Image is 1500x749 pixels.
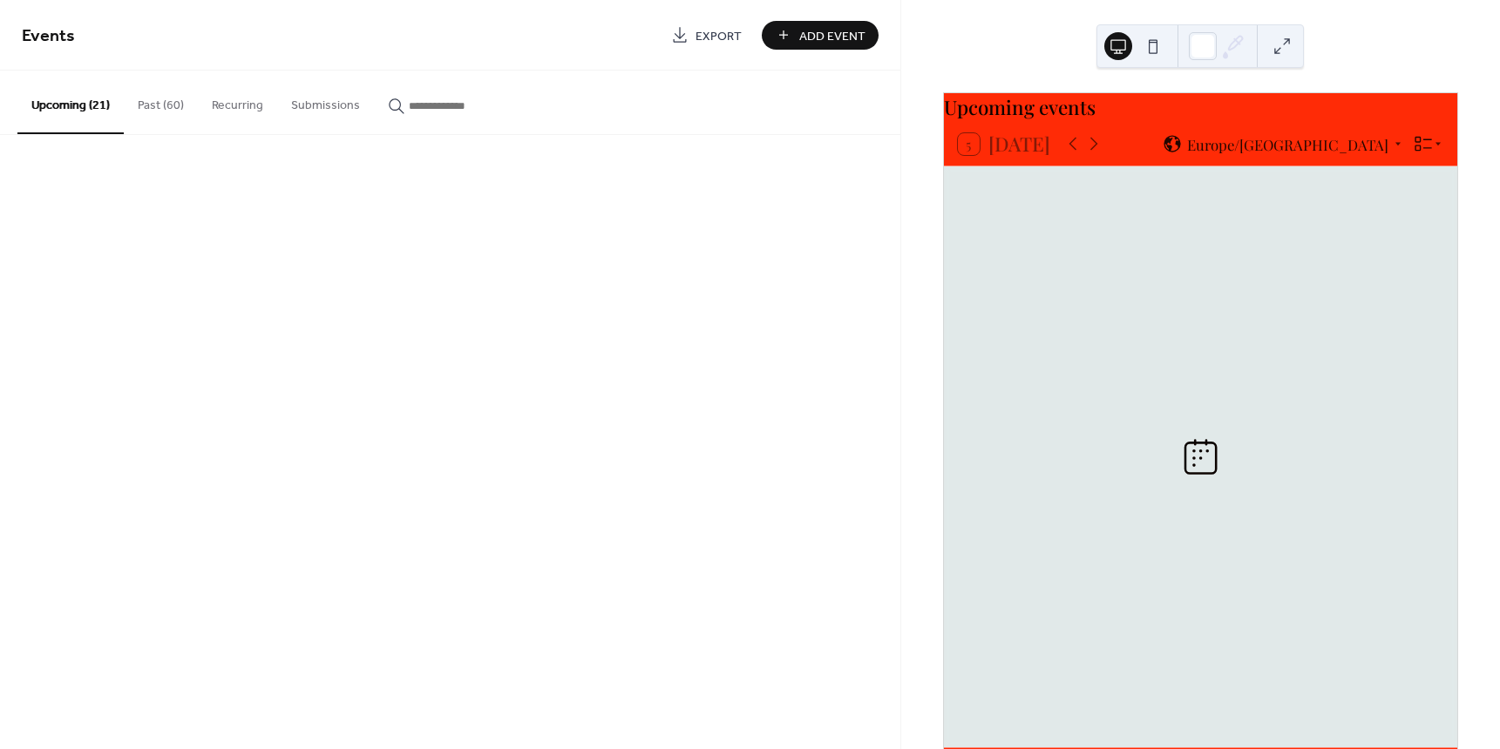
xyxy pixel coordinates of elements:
button: Past (60) [124,71,198,132]
button: Submissions [277,71,374,132]
span: Export [696,27,742,45]
div: Upcoming events [944,93,1457,123]
button: Add Event [762,21,879,50]
span: Add Event [799,27,865,45]
span: Europe/[GEOGRAPHIC_DATA] [1187,137,1388,152]
button: Recurring [198,71,277,132]
a: Export [658,21,755,50]
span: Events [22,19,75,53]
button: Upcoming (21) [17,71,124,134]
